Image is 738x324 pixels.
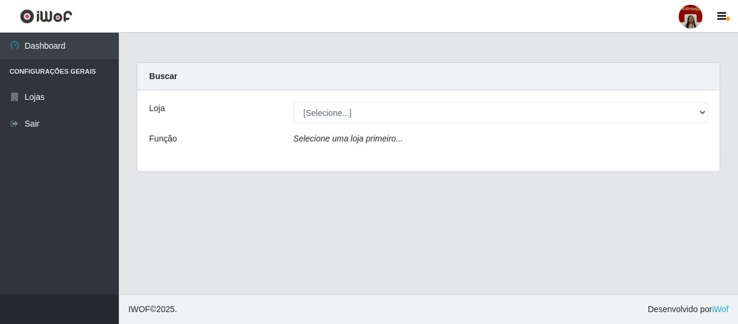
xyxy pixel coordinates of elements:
[294,134,403,143] i: Selecione uma loja primeiro...
[648,303,728,316] span: Desenvolvido por
[712,304,728,314] a: iWof
[149,102,165,115] label: Loja
[20,9,72,24] img: CoreUI Logo
[128,303,177,316] span: © 2025 .
[149,71,177,81] strong: Buscar
[128,304,150,314] span: IWOF
[149,133,177,145] label: Função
